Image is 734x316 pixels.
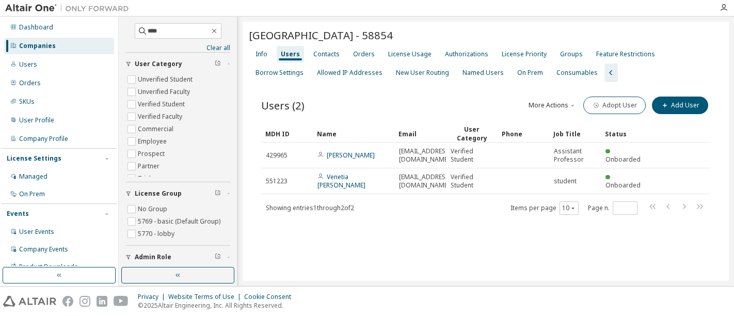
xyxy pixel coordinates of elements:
[399,173,451,189] span: [EMAIL_ADDRESS][DOMAIN_NAME]
[215,60,221,68] span: Clear filter
[244,293,297,301] div: Cookie Consent
[19,263,78,271] div: Product Downloads
[138,110,184,123] label: Verified Faculty
[517,69,543,77] div: On Prem
[556,69,598,77] div: Consumables
[138,301,297,310] p: © 2025 Altair Engineering, Inc. All Rights Reserved.
[138,123,175,135] label: Commercial
[313,50,340,58] div: Contacts
[502,50,547,58] div: License Priority
[215,253,221,261] span: Clear filter
[19,135,68,143] div: Company Profile
[215,189,221,198] span: Clear filter
[249,28,393,42] span: [GEOGRAPHIC_DATA] - 58854
[553,125,597,142] div: Job Title
[502,125,545,142] div: Phone
[256,50,267,58] div: Info
[560,50,583,58] div: Groups
[19,79,41,87] div: Orders
[605,181,641,189] span: Onboarded
[510,201,579,215] span: Items per page
[528,97,577,114] button: More Actions
[451,147,493,164] span: Verified Student
[261,98,305,113] span: Users (2)
[19,98,35,106] div: SKUs
[138,135,169,148] label: Employee
[266,203,354,212] span: Showing entries 1 through 2 of 2
[605,125,648,142] div: Status
[125,44,230,52] a: Clear all
[138,172,153,185] label: Trial
[5,3,134,13] img: Altair One
[451,173,493,189] span: Verified Student
[317,172,365,189] a: Venetia [PERSON_NAME]
[652,97,708,114] button: Add User
[396,69,449,77] div: New User Routing
[125,53,230,75] button: User Category
[138,73,195,86] label: Unverified Student
[562,204,576,212] button: 10
[266,177,288,185] span: 551223
[462,69,504,77] div: Named Users
[138,203,169,215] label: No Group
[135,60,182,68] span: User Category
[138,215,222,228] label: 5769 - basic (Default Group)
[19,245,68,254] div: Company Events
[3,296,56,307] img: altair_logo.svg
[138,228,177,240] label: 5770 - lobby
[19,228,54,236] div: User Events
[327,151,375,160] a: [PERSON_NAME]
[399,147,451,164] span: [EMAIL_ADDRESS][DOMAIN_NAME]
[19,172,47,181] div: Managed
[138,293,168,301] div: Privacy
[596,50,655,58] div: Feature Restrictions
[79,296,90,307] img: instagram.svg
[7,210,29,218] div: Events
[317,125,390,142] div: Name
[605,155,641,164] span: Onboarded
[125,182,230,205] button: License Group
[588,201,637,215] span: Page n.
[138,86,192,98] label: Unverified Faculty
[138,98,187,110] label: Verified Student
[125,246,230,268] button: Admin Role
[138,148,167,160] label: Prospect
[62,296,73,307] img: facebook.svg
[19,190,45,198] div: On Prem
[19,116,54,124] div: User Profile
[135,189,182,198] span: License Group
[583,97,646,114] button: Adopt User
[19,60,37,69] div: Users
[317,69,382,77] div: Allowed IP Addresses
[97,296,107,307] img: linkedin.svg
[398,125,442,142] div: Email
[114,296,129,307] img: youtube.svg
[445,50,488,58] div: Authorizations
[388,50,432,58] div: License Usage
[7,154,61,163] div: License Settings
[138,160,162,172] label: Partner
[19,23,53,31] div: Dashboard
[19,42,56,50] div: Companies
[450,125,493,143] div: User Category
[168,293,244,301] div: Website Terms of Use
[554,147,596,164] span: Assistant Professor
[256,69,304,77] div: Borrow Settings
[135,253,171,261] span: Admin Role
[353,50,375,58] div: Orders
[265,125,309,142] div: MDH ID
[281,50,300,58] div: Users
[266,151,288,160] span: 429965
[554,177,577,185] span: student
